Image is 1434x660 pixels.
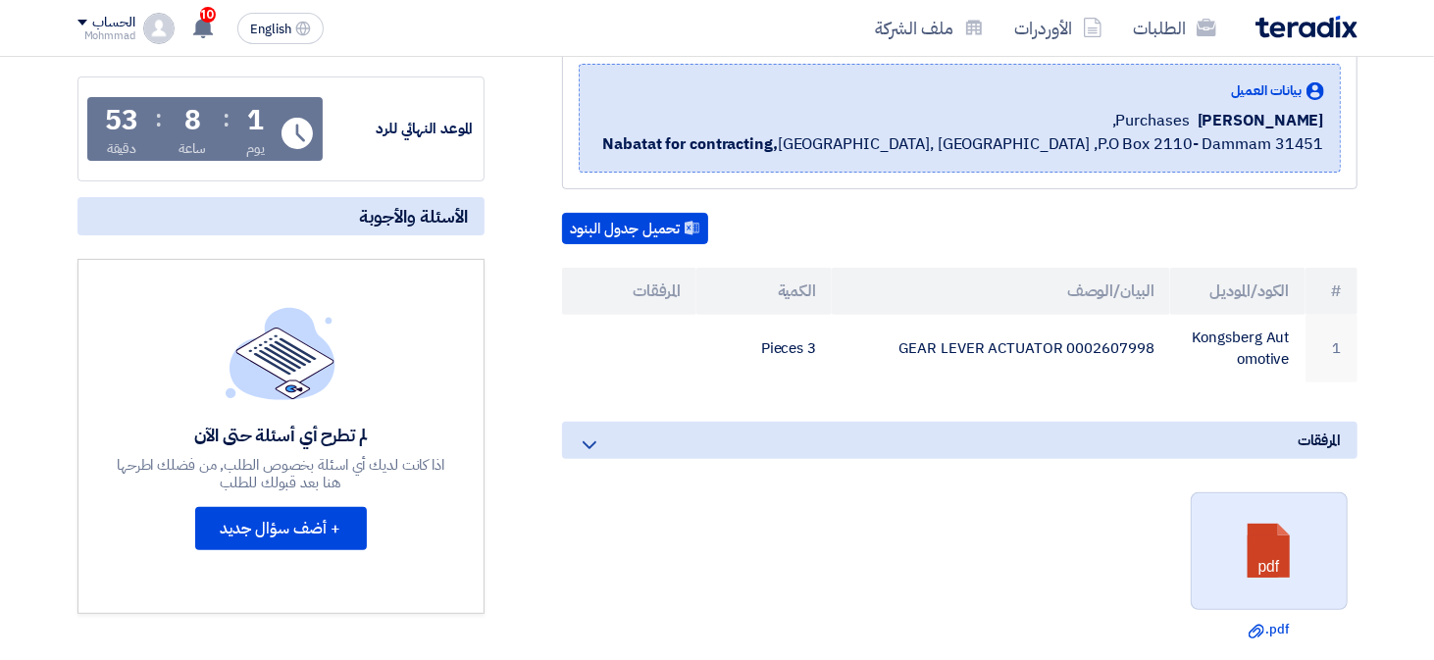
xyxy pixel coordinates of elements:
td: Kongsberg Automotive [1170,315,1306,382]
div: ساعة [179,138,207,159]
td: 0002607998 GEAR LEVER ACTUATOR [832,315,1170,382]
div: 8 [184,107,201,134]
img: profile_test.png [143,13,175,44]
span: [GEOGRAPHIC_DATA], [GEOGRAPHIC_DATA] ,P.O Box 2110- Dammam 31451 [602,132,1323,156]
span: [PERSON_NAME] [1198,109,1324,132]
th: الكود/الموديل [1170,268,1306,315]
div: الموعد النهائي للرد [327,118,474,140]
div: دقيقة [107,138,137,159]
th: المرفقات [562,268,697,315]
span: الأسئلة والأجوبة [360,205,469,228]
th: الكمية [696,268,832,315]
div: 53 [105,107,138,134]
div: : [155,101,162,136]
button: تحميل جدول البنود [562,213,708,244]
span: Purchases, [1112,109,1190,132]
b: Nabatat for contracting, [602,132,778,156]
button: English [237,13,324,44]
img: Teradix logo [1255,16,1357,38]
div: Mohmmad [77,30,135,41]
button: + أضف سؤال جديد [195,507,367,550]
span: 10 [200,7,216,23]
th: # [1306,268,1357,315]
td: 1 [1306,315,1357,382]
span: بيانات العميل [1231,80,1303,101]
a: .pdf [1197,620,1342,639]
a: الطلبات [1118,5,1232,51]
th: البيان/الوصف [832,268,1170,315]
span: English [250,23,291,36]
div: يوم [246,138,265,159]
td: 3 Pieces [696,315,832,382]
div: لم تطرح أي أسئلة حتى الآن [114,424,447,446]
div: : [223,101,230,136]
div: 1 [247,107,264,134]
div: الحساب [93,15,135,31]
a: الأوردرات [999,5,1118,51]
img: empty_state_list.svg [226,307,335,399]
a: ملف الشركة [860,5,999,51]
div: اذا كانت لديك أي اسئلة بخصوص الطلب, من فضلك اطرحها هنا بعد قبولك للطلب [114,456,447,491]
span: المرفقات [1298,430,1341,451]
